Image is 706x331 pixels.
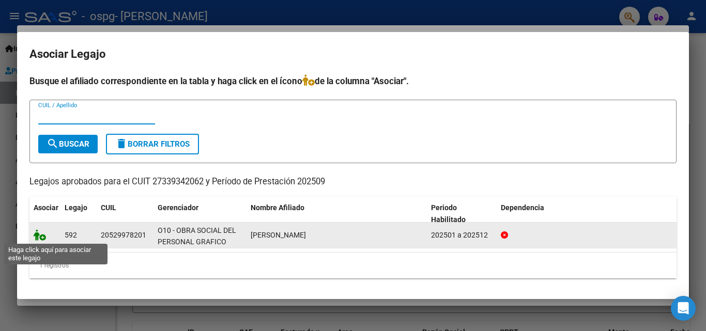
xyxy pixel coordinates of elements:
[106,134,199,154] button: Borrar Filtros
[431,203,466,224] span: Periodo Habilitado
[38,135,98,153] button: Buscar
[34,203,58,212] span: Asociar
[60,197,97,231] datatable-header-cell: Legajo
[47,137,59,150] mat-icon: search
[65,231,77,239] span: 592
[115,139,190,149] span: Borrar Filtros
[97,197,154,231] datatable-header-cell: CUIL
[247,197,427,231] datatable-header-cell: Nombre Afiliado
[427,197,497,231] datatable-header-cell: Periodo Habilitado
[501,203,544,212] span: Dependencia
[29,176,677,188] p: Legajos aprobados para el CUIT 27339342062 y Período de Prestación 202509
[431,229,493,241] div: 202501 a 202512
[29,253,677,278] div: 1 registros
[671,296,696,321] div: Open Intercom Messenger
[251,231,306,239] span: DIAZ MARIANO GABRIEL
[29,74,677,88] h4: Busque el afiliado correspondiente en la tabla y haga click en el ícono de la columna "Asociar".
[251,203,304,212] span: Nombre Afiliado
[29,197,60,231] datatable-header-cell: Asociar
[101,203,116,212] span: CUIL
[158,203,198,212] span: Gerenciador
[158,226,236,246] span: O10 - OBRA SOCIAL DEL PERSONAL GRAFICO
[115,137,128,150] mat-icon: delete
[497,197,677,231] datatable-header-cell: Dependencia
[47,139,89,149] span: Buscar
[154,197,247,231] datatable-header-cell: Gerenciador
[65,203,87,212] span: Legajo
[101,229,146,241] div: 20529978201
[29,44,677,64] h2: Asociar Legajo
